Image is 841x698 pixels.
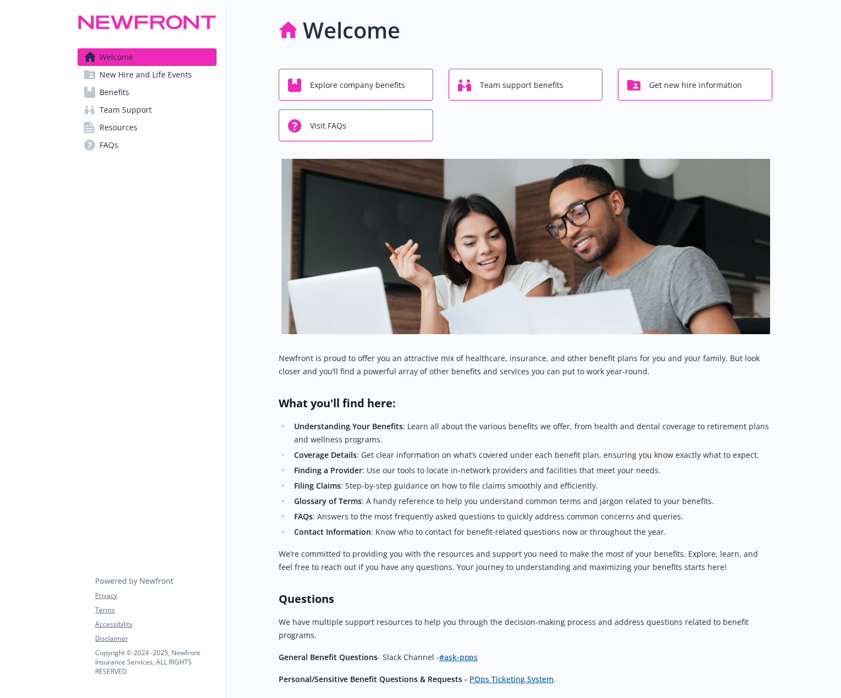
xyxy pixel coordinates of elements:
[99,48,133,66] span: Welcome
[291,525,772,539] li: : Know who to contact for benefit-related questions now or throughout the year.
[279,652,378,662] strong: General Benefit Questions
[99,101,152,119] span: Team Support
[99,66,192,84] span: New Hire and Life Events
[279,591,772,607] h2: Questions
[310,115,346,136] span: Visit FAQs
[439,652,478,662] a: #ask-pops
[78,48,217,66] a: Welcome
[95,591,216,601] a: Privacy
[279,547,772,574] p: We’re committed to providing you with the resources and support you need to make the most of your...
[291,495,772,508] li: : A handy reference to help you understand common terms and jargon related to your benefits.
[281,159,770,334] img: overview page banner
[78,84,217,101] a: Benefits
[99,119,137,136] span: Resources
[279,69,433,101] button: Explore company benefits
[291,464,772,477] li: : Use our tools to locate in-network providers and facilities that meet your needs.
[294,421,403,431] strong: Understanding Your Benefits
[279,674,467,684] strong: Personal/Sensitive Benefit Questions & Requests -
[78,136,217,154] a: FAQs
[294,465,362,475] strong: Finding a Provider
[78,119,217,136] a: Resources
[291,420,772,446] li: : Learn all about the various benefits we offer, from health and dental coverage to retirement pl...
[95,648,216,676] p: Copyright © 2024 - 2025 , Newfront Insurance Services, ALL RIGHTS RESERVED
[279,109,433,141] button: Visit FAQs
[469,674,554,684] a: POps Ticketing System
[310,75,405,96] span: Explore company benefits
[95,619,216,629] a: Accessibility
[99,84,129,101] span: Benefits
[291,510,772,523] li: : Answers to the most frequently asked questions to quickly address common concerns and queries.
[279,396,772,411] h2: What you'll find here:
[291,448,772,462] li: : Get clear information on what’s covered under each benefit plan, ensuring you know exactly what...
[303,14,400,47] h1: Welcome
[294,496,362,506] strong: Glossary of Terms
[294,511,313,522] strong: FAQs
[618,69,772,101] button: Get new hire information
[449,69,603,101] button: Team support benefits
[294,480,341,491] strong: Filing Claims
[279,673,772,686] p: .
[291,479,772,492] li: : Step-by-step guidance on how to file claims smoothly and efficiently.
[480,75,563,96] span: Team support benefits
[99,136,118,154] span: FAQs
[279,616,772,642] p: We have multiple support resources to help you through the decision-making process and address qu...
[294,527,371,537] strong: Contact Information
[279,651,772,664] p: - Slack Channel -
[649,75,742,96] span: Get new hire information
[294,450,357,460] strong: Coverage Details
[95,605,216,615] a: Terms
[78,101,217,119] a: Team Support
[279,352,772,378] p: Newfront is proud to offer you an attractive mix of healthcare, insurance, and other benefit plan...
[78,66,217,84] a: New Hire and Life Events
[95,634,216,644] a: Disclaimer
